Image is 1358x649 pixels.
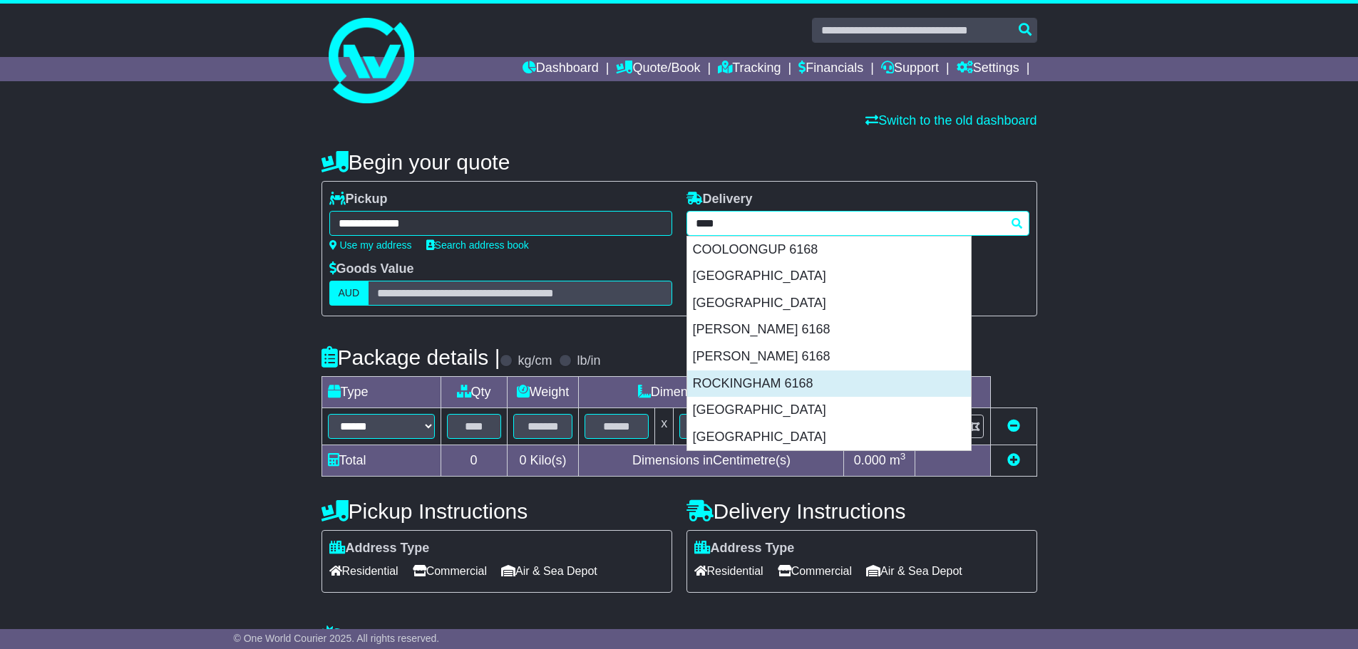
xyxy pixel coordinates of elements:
div: [GEOGRAPHIC_DATA] [687,424,971,451]
label: AUD [329,281,369,306]
div: [PERSON_NAME] 6168 [687,316,971,343]
div: [GEOGRAPHIC_DATA] [687,263,971,290]
label: Address Type [694,541,795,556]
typeahead: Please provide city [686,211,1029,236]
label: kg/cm [518,353,552,369]
td: Type [322,377,441,408]
td: x [655,408,674,445]
td: Total [322,445,441,477]
a: Use my address [329,239,412,251]
span: 0 [519,453,526,467]
td: Dimensions (L x W x H) [579,377,844,408]
h4: Delivery Instructions [686,499,1037,523]
span: m [890,453,906,467]
span: Air & Sea Depot [866,560,962,582]
h4: Package details | [322,346,500,369]
h4: Begin your quote [322,150,1037,174]
label: lb/in [577,353,600,369]
sup: 3 [900,451,906,462]
a: Settings [957,57,1019,81]
td: 0 [441,445,507,477]
h4: Warranty & Insurance [322,625,1037,648]
a: Support [881,57,939,81]
span: Commercial [778,560,852,582]
td: Weight [507,377,579,408]
span: Residential [329,560,398,582]
span: 0.000 [854,453,886,467]
span: Residential [694,560,763,582]
a: Remove this item [1007,419,1020,433]
span: © One World Courier 2025. All rights reserved. [234,633,440,644]
a: Financials [798,57,863,81]
div: [GEOGRAPHIC_DATA] [687,397,971,424]
div: [GEOGRAPHIC_DATA] [687,290,971,317]
h4: Pickup Instructions [322,499,672,523]
label: Delivery [686,192,753,207]
span: Air & Sea Depot [501,560,597,582]
label: Address Type [329,541,430,556]
td: Dimensions in Centimetre(s) [579,445,844,477]
label: Goods Value [329,261,414,277]
a: Search address book [426,239,529,251]
td: Qty [441,377,507,408]
div: [PERSON_NAME] 6168 [687,343,971,370]
a: Dashboard [523,57,599,81]
span: Commercial [413,560,487,582]
td: Kilo(s) [507,445,579,477]
a: Quote/Book [616,57,700,81]
a: Switch to the old dashboard [865,113,1036,128]
a: Tracking [718,57,781,81]
a: Add new item [1007,453,1020,467]
div: ROCKINGHAM 6168 [687,370,971,398]
div: COOLOONGUP 6168 [687,237,971,264]
label: Pickup [329,192,388,207]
